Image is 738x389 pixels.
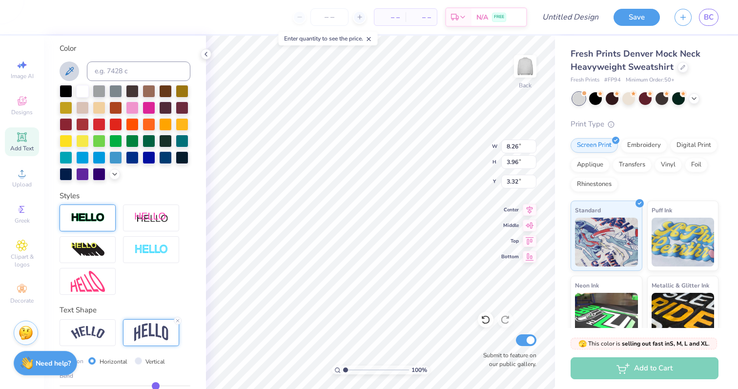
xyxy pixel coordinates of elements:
[36,359,71,368] strong: Need help?
[652,293,715,342] img: Metallic & Glitter Ink
[578,339,710,348] span: This color is .
[134,244,168,255] img: Negative Space
[575,218,638,266] img: Standard
[145,357,165,366] label: Vertical
[604,76,621,84] span: # FP94
[15,217,30,225] span: Greek
[699,9,718,26] a: BC
[60,190,190,202] div: Styles
[476,12,488,22] span: N/A
[501,238,519,245] span: Top
[575,280,599,290] span: Neon Ink
[515,57,535,76] img: Back
[60,43,190,54] div: Color
[685,158,708,172] div: Foil
[501,253,519,260] span: Bottom
[578,339,587,348] span: 🫣
[71,242,105,258] img: 3d Illusion
[11,108,33,116] span: Designs
[134,212,168,224] img: Shadow
[571,48,700,73] span: Fresh Prints Denver Mock Neck Heavyweight Sweatshirt
[134,323,168,342] img: Arch
[60,305,190,316] div: Text Shape
[478,351,536,369] label: Submit to feature on our public gallery.
[12,181,32,188] span: Upload
[10,144,34,152] span: Add Text
[614,9,660,26] button: Save
[571,177,618,192] div: Rhinestones
[310,8,348,26] input: – –
[652,205,672,215] span: Puff Ink
[534,7,606,27] input: Untitled Design
[71,212,105,224] img: Stroke
[575,205,601,215] span: Standard
[571,119,718,130] div: Print Type
[501,206,519,213] span: Center
[411,366,427,374] span: 100 %
[87,61,190,81] input: e.g. 7428 c
[571,76,599,84] span: Fresh Prints
[575,293,638,342] img: Neon Ink
[670,138,717,153] div: Digital Print
[10,297,34,305] span: Decorate
[621,138,667,153] div: Embroidery
[613,158,652,172] div: Transfers
[626,76,675,84] span: Minimum Order: 50 +
[652,280,709,290] span: Metallic & Glitter Ink
[11,72,34,80] span: Image AI
[71,326,105,339] img: Arc
[571,158,610,172] div: Applique
[652,218,715,266] img: Puff Ink
[71,271,105,292] img: Free Distort
[5,253,39,268] span: Clipart & logos
[60,371,73,380] span: Bend
[380,12,400,22] span: – –
[279,32,378,45] div: Enter quantity to see the price.
[100,357,127,366] label: Horizontal
[501,222,519,229] span: Middle
[411,12,431,22] span: – –
[704,12,714,23] span: BC
[622,340,708,348] strong: selling out fast in S, M, L and XL
[519,81,532,90] div: Back
[571,138,618,153] div: Screen Print
[655,158,682,172] div: Vinyl
[494,14,504,20] span: FREE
